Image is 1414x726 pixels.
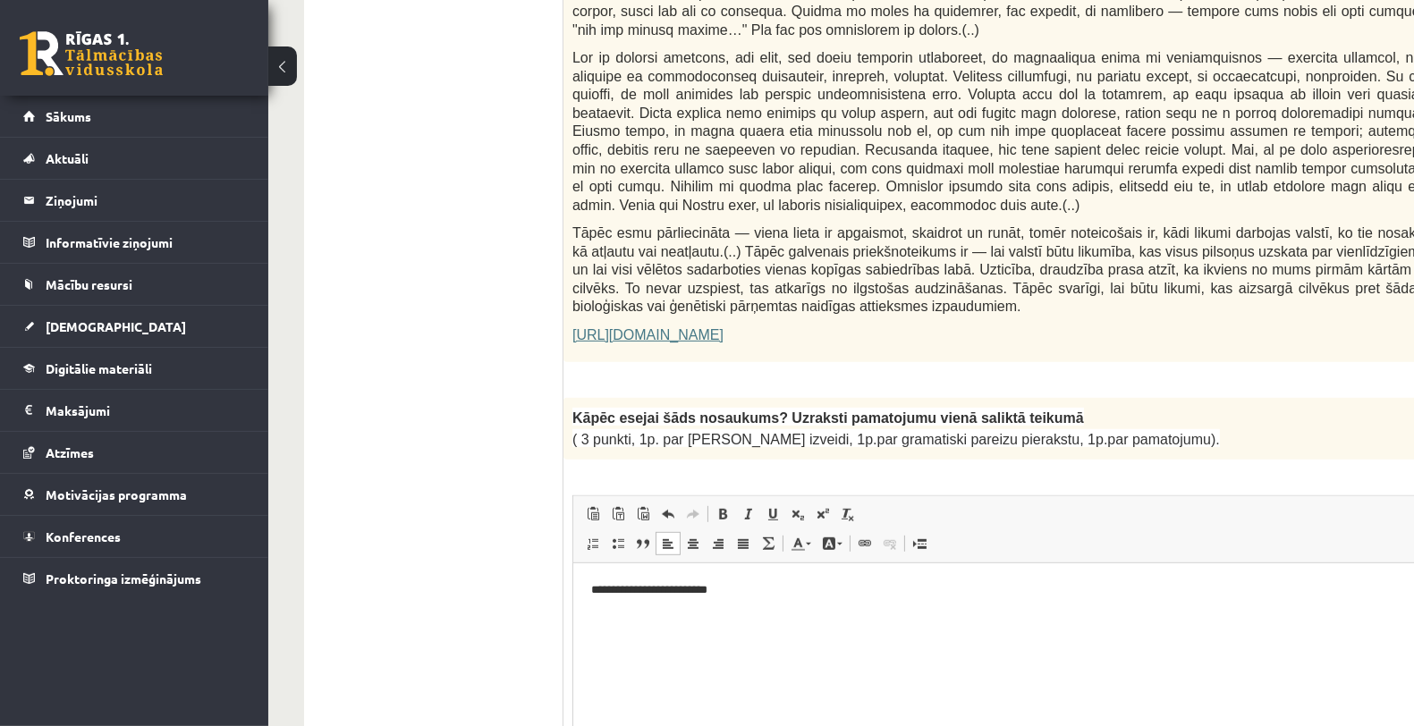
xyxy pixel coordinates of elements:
a: Text Colour [785,532,817,555]
span: Proktoringa izmēģinājums [46,570,201,587]
a: Unlink [877,532,902,555]
a: Rīgas 1. Tālmācības vidusskola [20,31,163,76]
a: Undo (Ctrl+Z) [656,502,681,526]
span: Mācību resursi [46,276,132,292]
a: Superscript [810,502,835,526]
a: Block Quote [631,532,656,555]
a: Sākums [23,96,246,137]
span: [DEMOGRAPHIC_DATA] [46,318,186,334]
a: Italic (Ctrl+I) [735,502,760,526]
a: Paste as plain text (Ctrl+Shift+V) [605,502,631,526]
a: Justify [731,532,756,555]
span: Aktuāli [46,150,89,166]
a: Informatīvie ziņojumi [23,222,246,263]
legend: Informatīvie ziņojumi [46,222,246,263]
a: Background Colour [817,532,848,555]
a: Konferences [23,516,246,557]
a: Align Right [706,532,731,555]
a: Proktoringa izmēģinājums [23,558,246,599]
a: Math [756,532,781,555]
a: Digitālie materiāli [23,348,246,389]
a: Insert/Remove Numbered List [580,532,605,555]
a: Redo (Ctrl+Y) [681,502,706,526]
a: Maksājumi [23,390,246,431]
a: Paste from Word [631,502,656,526]
a: Insert/Remove Bulleted List [605,532,631,555]
a: Motivācijas programma [23,474,246,515]
span: Motivācijas programma [46,486,187,502]
span: Atzīmes [46,444,94,460]
span: Kāpēc esejai šāds nosaukums? Uzraksti pamatojumu vienā saliktā teikumā [572,410,1084,426]
a: [DEMOGRAPHIC_DATA] [23,306,246,347]
a: Ziņojumi [23,180,246,221]
a: Atzīmes [23,432,246,473]
span: ( 3 punkti, 1p. par [PERSON_NAME] izveidi, 1p.par gramatiski pareizu pierakstu, 1p.par pamatojumu). [572,432,1220,447]
a: Underline (Ctrl+U) [760,502,785,526]
span: Konferences [46,528,121,544]
a: Centre [681,532,706,555]
legend: Maksājumi [46,390,246,431]
span: Sākums [46,108,91,124]
a: Bold (Ctrl+B) [710,502,735,526]
a: Paste (Ctrl+V) [580,502,605,526]
a: Aktuāli [23,138,246,179]
a: Mācību resursi [23,264,246,305]
a: Link (Ctrl+K) [852,532,877,555]
legend: Ziņojumi [46,180,246,221]
a: Remove Format [835,502,860,526]
a: Subscript [785,502,810,526]
span: Digitālie materiāli [46,360,152,376]
a: Insert Page Break for Printing [907,532,932,555]
a: Align Left [656,532,681,555]
a: [URL][DOMAIN_NAME] [572,327,724,342]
